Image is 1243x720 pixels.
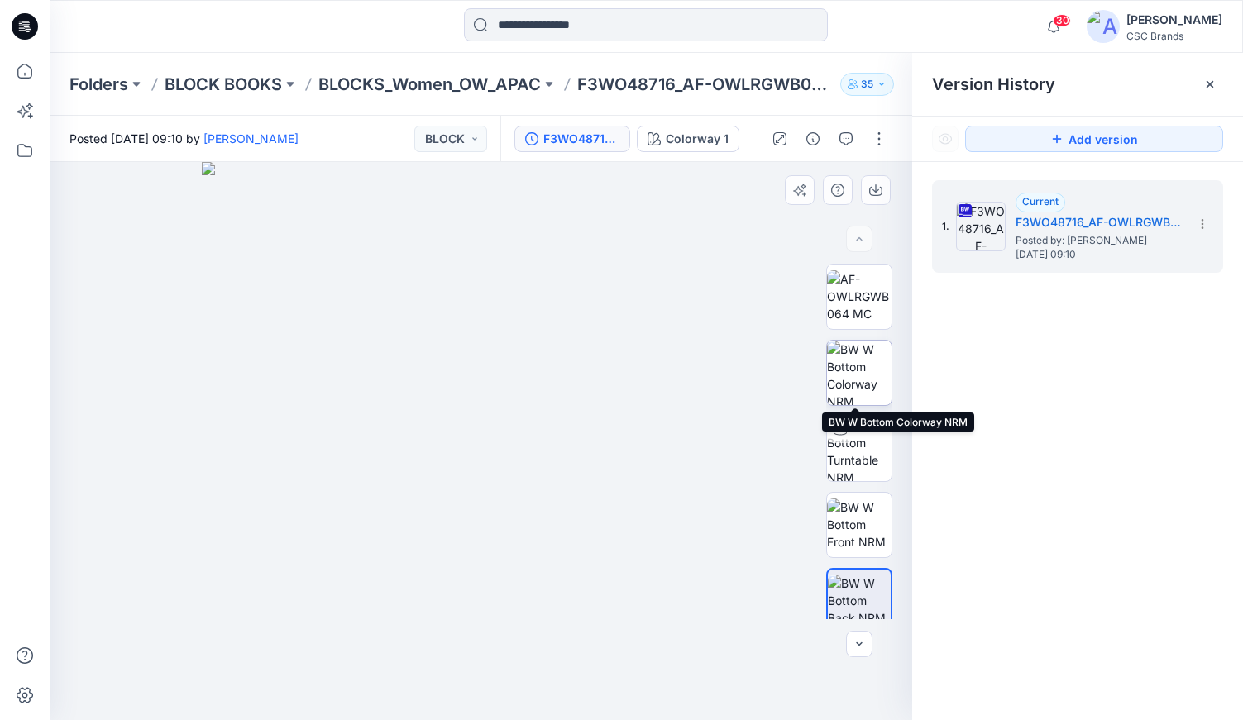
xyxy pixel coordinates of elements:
span: Posted by: Cayla Zubarev [1016,232,1181,249]
button: Show Hidden Versions [932,126,959,152]
p: 35 [861,75,873,93]
a: BLOCK BOOKS [165,73,282,96]
a: Folders [69,73,128,96]
img: BW W Bottom Front NRM [827,498,892,551]
img: BW W Bottom Colorway NRM [827,341,892,405]
span: Current [1022,195,1059,207]
a: BLOCKS_Women_OW_APAC [318,73,541,96]
img: avatar [1087,10,1120,43]
div: Colorway 1 [666,130,729,148]
h5: F3WO48716_AF-OWLRGWB064_F13_PAREG_VFA [1016,212,1181,232]
div: CSC Brands [1126,30,1222,42]
button: Colorway 1 [637,126,739,152]
button: Add version [965,126,1223,152]
p: F3WO48716_AF-OWLRGWB064_F13_PAREG_VFA [577,73,834,96]
span: Posted [DATE] 09:10 by [69,130,299,147]
span: [DATE] 09:10 [1016,249,1181,260]
a: [PERSON_NAME] [203,131,299,145]
button: 35 [840,73,894,96]
img: F3WO48716_AF-OWLRGWB064_F13_PAREG_VFA [956,202,1006,251]
div: [PERSON_NAME] [1126,10,1222,30]
span: 1. [942,219,949,234]
img: BW W Bottom Turntable NRM [827,417,892,481]
div: F3WO48716_AF-OWLRGWB064_F13_PAREG_VFA [543,130,619,148]
span: 30 [1053,14,1071,27]
img: BW W Bottom Back NRM [828,575,891,627]
button: F3WO48716_AF-OWLRGWB064_F13_PAREG_VFA [514,126,630,152]
span: Version History [932,74,1055,94]
img: AF-OWLRGWB064 MC [827,270,892,322]
img: eyJhbGciOiJIUzI1NiIsImtpZCI6IjAiLCJzbHQiOiJzZXMiLCJ0eXAiOiJKV1QifQ.eyJkYXRhIjp7InR5cGUiOiJzdG9yYW... [202,162,760,720]
button: Close [1203,78,1217,91]
button: Details [800,126,826,152]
